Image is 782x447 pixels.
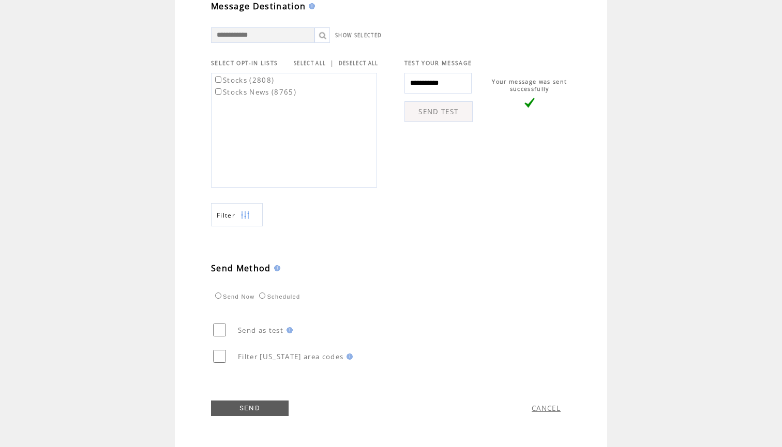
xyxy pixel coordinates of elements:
[238,352,343,361] span: Filter [US_STATE] area codes
[211,59,278,67] span: SELECT OPT-IN LISTS
[404,101,473,122] a: SEND TEST
[215,292,221,299] input: Send Now
[213,294,254,300] label: Send Now
[211,400,289,416] a: SEND
[524,98,535,108] img: vLarge.png
[259,292,265,299] input: Scheduled
[404,59,472,67] span: TEST YOUR MESSAGE
[211,1,306,12] span: Message Destination
[339,60,379,67] a: DESELECT ALL
[343,353,353,360] img: help.gif
[335,32,382,39] a: SHOW SELECTED
[211,203,263,226] a: Filter
[215,76,221,83] input: Stocks (2808)
[238,326,283,335] span: Send as test
[211,263,271,274] span: Send Method
[257,294,300,300] label: Scheduled
[240,204,250,227] img: filters.png
[306,3,315,9] img: help.gif
[213,87,296,97] label: Stocks News (8765)
[294,60,326,67] a: SELECT ALL
[271,265,280,271] img: help.gif
[217,211,235,220] span: Show filters
[492,78,567,93] span: Your message was sent successfully
[330,58,334,68] span: |
[283,327,293,333] img: help.gif
[532,404,561,413] a: CANCEL
[215,88,221,95] input: Stocks News (8765)
[213,75,274,85] label: Stocks (2808)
